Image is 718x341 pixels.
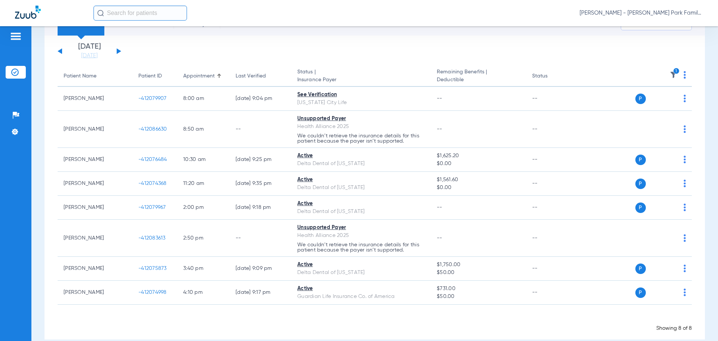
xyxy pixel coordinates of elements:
[297,285,425,293] div: Active
[230,220,291,257] td: --
[138,127,167,132] span: -412086630
[297,152,425,160] div: Active
[526,196,577,220] td: --
[64,72,96,80] div: Patient Name
[183,72,215,80] div: Appointment
[526,281,577,305] td: --
[684,95,686,102] img: group-dot-blue.svg
[64,72,126,80] div: Patient Name
[635,155,646,165] span: P
[437,261,520,269] span: $1,750.00
[58,196,132,220] td: [PERSON_NAME]
[673,68,680,74] i: 1
[526,87,577,111] td: --
[138,72,162,80] div: Patient ID
[526,111,577,148] td: --
[437,127,442,132] span: --
[684,234,686,242] img: group-dot-blue.svg
[670,71,677,79] img: filter.svg
[526,172,577,196] td: --
[138,235,166,241] span: -412083613
[58,257,132,281] td: [PERSON_NAME]
[183,72,224,80] div: Appointment
[297,176,425,184] div: Active
[297,115,425,123] div: Unsupported Payer
[138,266,167,271] span: -412075873
[297,133,425,144] p: We couldn’t retrieve the insurance details for this patient because the payer isn’t supported.
[10,32,22,41] img: hamburger-icon
[177,196,230,220] td: 2:00 PM
[58,111,132,148] td: [PERSON_NAME]
[58,148,132,172] td: [PERSON_NAME]
[526,148,577,172] td: --
[230,281,291,305] td: [DATE] 9:17 PM
[526,257,577,281] td: --
[297,200,425,208] div: Active
[297,232,425,240] div: Health Alliance 2025
[431,66,526,87] th: Remaining Benefits |
[684,71,686,79] img: group-dot-blue.svg
[684,125,686,133] img: group-dot-blue.svg
[177,148,230,172] td: 10:30 AM
[437,205,442,210] span: --
[97,10,104,16] img: Search Icon
[297,91,425,99] div: See Verification
[437,235,442,241] span: --
[526,66,577,87] th: Status
[297,242,425,253] p: We couldn’t retrieve the insurance details for this patient because the payer isn’t supported.
[684,156,686,163] img: group-dot-blue.svg
[437,160,520,168] span: $0.00
[635,287,646,298] span: P
[437,293,520,301] span: $50.00
[138,96,167,101] span: -412079907
[437,152,520,160] span: $1,625.20
[437,184,520,192] span: $0.00
[437,76,520,84] span: Deductible
[236,72,285,80] div: Last Verified
[297,261,425,269] div: Active
[138,181,167,186] span: -412074368
[67,43,112,60] li: [DATE]
[684,289,686,296] img: group-dot-blue.svg
[297,293,425,301] div: Guardian Life Insurance Co. of America
[635,94,646,104] span: P
[138,72,171,80] div: Patient ID
[138,205,166,210] span: -412079967
[297,123,425,131] div: Health Alliance 2025
[297,208,425,216] div: Delta Dental of [US_STATE]
[230,196,291,220] td: [DATE] 9:18 PM
[138,290,167,295] span: -412074998
[437,96,442,101] span: --
[437,285,520,293] span: $731.00
[437,176,520,184] span: $1,561.60
[297,269,425,277] div: Delta Dental of [US_STATE]
[15,6,41,19] img: Zuub Logo
[177,281,230,305] td: 4:10 PM
[297,160,425,168] div: Delta Dental of [US_STATE]
[177,257,230,281] td: 3:40 PM
[526,220,577,257] td: --
[297,184,425,192] div: Delta Dental of [US_STATE]
[297,99,425,107] div: [US_STATE] City Life
[236,72,266,80] div: Last Verified
[93,6,187,21] input: Search for patients
[230,87,291,111] td: [DATE] 9:04 PM
[230,172,291,196] td: [DATE] 9:35 PM
[635,179,646,189] span: P
[635,264,646,274] span: P
[58,220,132,257] td: [PERSON_NAME]
[230,111,291,148] td: --
[138,157,167,162] span: -412076484
[58,87,132,111] td: [PERSON_NAME]
[635,203,646,213] span: P
[58,172,132,196] td: [PERSON_NAME]
[684,204,686,211] img: group-dot-blue.svg
[437,269,520,277] span: $50.00
[297,76,425,84] span: Insurance Payer
[177,87,230,111] td: 8:00 AM
[291,66,431,87] th: Status |
[684,180,686,187] img: group-dot-blue.svg
[580,9,703,17] span: [PERSON_NAME] - [PERSON_NAME] Park Family Dentistry
[230,148,291,172] td: [DATE] 9:25 PM
[297,224,425,232] div: Unsupported Payer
